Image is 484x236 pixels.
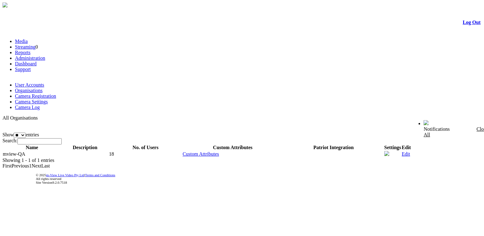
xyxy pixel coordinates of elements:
[31,163,41,168] a: Next
[36,181,481,184] div: Site Version
[15,105,40,110] a: Camera Log
[361,120,411,125] span: Welcome, Saba-S (Supervisor)
[17,138,62,144] input: Search:
[384,144,401,151] th: Settings: activate to sort column ascending
[384,151,389,156] img: camera24.png
[61,144,109,151] th: Description: activate to sort column ascending
[182,144,283,151] th: Custom Attributes
[36,173,481,184] div: © 2025 | All rights reserved
[2,132,39,137] label: Show entries
[283,144,384,151] th: Patriot Integration
[7,170,31,188] img: DigiCert Secured Site Seal
[15,93,56,99] a: Camera Registration
[2,158,482,163] div: Showing 1 - 1 of 1 entries
[15,82,44,87] a: User Accounts
[41,163,50,168] a: Last
[2,151,61,158] td: mview-QA
[401,144,411,151] th: Edit: activate to sort column ascending
[12,163,29,168] a: Previous
[402,151,410,157] a: Edit
[2,138,62,143] label: Search:
[15,55,45,61] a: Administration
[2,2,7,7] img: arrow-3.png
[15,61,36,66] a: Dashboard
[36,44,38,50] span: 0
[424,126,468,138] div: Notifications
[52,181,67,184] span: 9.2.0.7518
[109,151,182,158] td: 18
[2,115,38,120] span: All Organisations
[424,120,429,125] img: bell24.png
[15,39,28,44] a: Media
[183,151,219,157] a: Custom Attributes
[2,163,12,168] a: First
[15,88,43,93] a: Organisations
[463,20,481,25] a: Log Out
[109,144,182,151] th: No. of Users: activate to sort column ascending
[29,163,31,168] a: 1
[15,50,31,55] a: Reports
[2,144,61,151] th: Name: activate to sort column descending
[14,133,26,138] select: Showentries
[46,173,84,177] a: m-View Live Video Pty Ltd
[15,99,48,104] a: Camera Settings
[15,67,31,72] a: Support
[15,44,36,50] a: Streaming
[85,173,115,177] a: Terms and Conditions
